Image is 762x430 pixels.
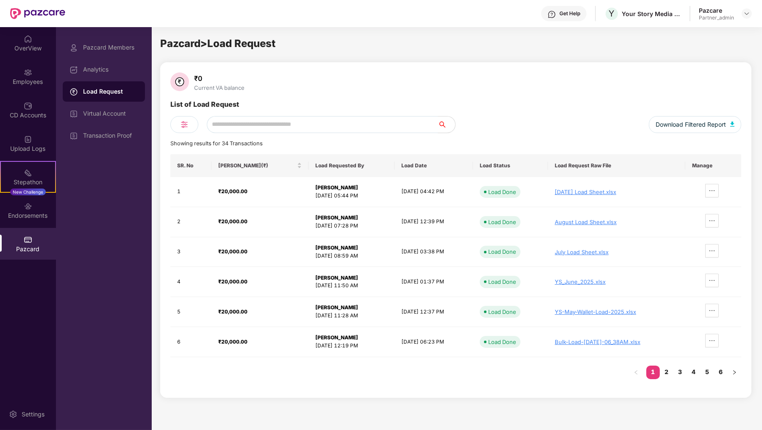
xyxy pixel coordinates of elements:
div: Current VA balance [192,84,246,91]
img: svg+xml;base64,PHN2ZyBpZD0iVXBsb2FkX0xvZ3MiIGRhdGEtbmFtZT0iVXBsb2FkIExvZ3MiIHhtbG5zPSJodHRwOi8vd3... [24,135,32,144]
th: Load Request Raw File [548,154,685,177]
div: YS_June_2025.xlsx [555,278,679,285]
div: Your Story Media Private Limited [622,10,681,18]
button: left [629,366,643,379]
td: 3 [170,237,211,267]
div: Load Done [488,247,516,256]
td: [DATE] 03:38 PM [395,237,473,267]
td: 1 [170,177,211,207]
img: svg+xml;base64,PHN2ZyBpZD0iQ0RfQWNjb3VudHMiIGRhdGEtbmFtZT0iQ0QgQWNjb3VudHMiIHhtbG5zPSJodHRwOi8vd3... [24,102,32,110]
button: Download Filtered Report [649,116,741,133]
div: ₹0 [192,74,246,83]
th: Manage [685,154,741,177]
div: [DATE] 12:19 PM [315,342,388,350]
td: 4 [170,267,211,297]
div: Pazcard Members [83,44,138,51]
th: Load Requested By [309,154,395,177]
img: svg+xml;base64,PHN2ZyB4bWxucz0iaHR0cDovL3d3dy53My5vcmcvMjAwMC9zdmciIHdpZHRoPSIzNiIgaGVpZ2h0PSIzNi... [170,72,189,91]
th: Load Amount(₹) [211,154,309,177]
button: ellipsis [705,334,719,347]
td: [DATE] 01:37 PM [395,267,473,297]
strong: ₹20,000.00 [218,338,248,345]
td: 2 [170,207,211,237]
div: Stepathon [1,178,55,186]
div: [DATE] 11:50 AM [315,282,388,290]
img: New Pazcare Logo [10,8,65,19]
img: svg+xml;base64,PHN2ZyBpZD0iVmlydHVhbF9BY2NvdW50IiBkYXRhLW5hbWU9IlZpcnR1YWwgQWNjb3VudCIgeG1sbnM9Im... [70,110,78,118]
div: Load Done [488,188,516,196]
img: svg+xml;base64,PHN2ZyBpZD0iTG9hZF9SZXF1ZXN0IiBkYXRhLW5hbWU9IkxvYWQgUmVxdWVzdCIgeG1sbnM9Imh0dHA6Ly... [70,88,78,96]
img: svg+xml;base64,PHN2ZyB4bWxucz0iaHR0cDovL3d3dy53My5vcmcvMjAwMC9zdmciIHdpZHRoPSIyMSIgaGVpZ2h0PSIyMC... [24,169,32,177]
span: Y [609,8,615,19]
td: 6 [170,327,211,357]
div: Load Done [488,308,516,316]
div: Analytics [83,66,138,73]
button: right [728,366,741,379]
strong: [PERSON_NAME] [315,275,358,281]
div: List of Load Request [170,99,239,116]
td: [DATE] 12:37 PM [395,297,473,327]
button: search [438,116,456,133]
div: [DATE] 08:59 AM [315,252,388,260]
button: ellipsis [705,184,719,197]
img: svg+xml;base64,PHN2ZyB4bWxucz0iaHR0cDovL3d3dy53My5vcmcvMjAwMC9zdmciIHhtbG5zOnhsaW5rPSJodHRwOi8vd3... [730,122,734,127]
span: ellipsis [706,277,718,284]
strong: [PERSON_NAME] [315,214,358,221]
span: ellipsis [706,187,718,194]
div: [DATE] 05:44 PM [315,192,388,200]
div: Load Done [488,277,516,286]
span: ellipsis [706,247,718,254]
img: svg+xml;base64,PHN2ZyBpZD0iRW1wbG95ZWVzIiB4bWxucz0iaHR0cDovL3d3dy53My5vcmcvMjAwMC9zdmciIHdpZHRoPS... [24,68,32,77]
span: left [634,370,639,375]
strong: ₹20,000.00 [218,188,248,194]
div: Bulk-Load-[DATE]-06_38AM.xlsx [555,338,679,345]
span: ellipsis [706,337,718,344]
button: ellipsis [705,214,719,227]
button: ellipsis [705,244,719,258]
td: 5 [170,297,211,327]
div: [DATE] 11:28 AM [315,312,388,320]
strong: ₹20,000.00 [218,248,248,255]
span: right [732,370,737,375]
div: Load Done [488,218,516,226]
span: ellipsis [706,217,718,224]
th: SR. No [170,154,211,177]
img: svg+xml;base64,PHN2ZyBpZD0iU2V0dGluZy0yMHgyMCIgeG1sbnM9Imh0dHA6Ly93d3cudzMub3JnLzIwMDAvc3ZnIiB3aW... [9,410,17,419]
img: svg+xml;base64,PHN2ZyBpZD0iUHJvZmlsZSIgeG1sbnM9Imh0dHA6Ly93d3cudzMub3JnLzIwMDAvc3ZnIiB3aWR0aD0iMj... [70,44,78,52]
div: Get Help [559,10,580,17]
strong: ₹20,000.00 [218,278,248,285]
img: svg+xml;base64,PHN2ZyBpZD0iUGF6Y2FyZCIgeG1sbnM9Imh0dHA6Ly93d3cudzMub3JnLzIwMDAvc3ZnIiB3aWR0aD0iMj... [24,236,32,244]
span: Download Filtered Report [656,120,726,129]
th: Load Status [473,154,548,177]
div: [DATE] Load Sheet.xlsx [555,189,679,195]
td: [DATE] 06:23 PM [395,327,473,357]
li: 1 [646,366,660,379]
a: 4 [687,366,701,378]
strong: [PERSON_NAME] [315,334,358,341]
span: [PERSON_NAME](₹) [218,162,295,169]
div: Settings [19,410,47,419]
li: Previous Page [629,366,643,379]
img: svg+xml;base64,PHN2ZyBpZD0iRHJvcGRvd24tMzJ4MzIiIHhtbG5zPSJodHRwOi8vd3d3LnczLm9yZy8yMDAwL3N2ZyIgd2... [743,10,750,17]
img: svg+xml;base64,PHN2ZyBpZD0iRW5kb3JzZW1lbnRzIiB4bWxucz0iaHR0cDovL3d3dy53My5vcmcvMjAwMC9zdmciIHdpZH... [24,202,32,211]
div: July Load Sheet.xlsx [555,249,679,255]
a: 5 [701,366,714,378]
span: Showing results for 34 Transactions [170,140,263,147]
img: svg+xml;base64,PHN2ZyBpZD0iSGVscC0zMngzMiIgeG1sbnM9Imh0dHA6Ly93d3cudzMub3JnLzIwMDAvc3ZnIiB3aWR0aD... [548,10,556,19]
img: svg+xml;base64,PHN2ZyBpZD0iVmlydHVhbF9BY2NvdW50IiBkYXRhLW5hbWU9IlZpcnR1YWwgQWNjb3VudCIgeG1sbnM9Im... [70,132,78,140]
div: Load Done [488,338,516,346]
th: Load Date [395,154,473,177]
button: ellipsis [705,274,719,287]
a: 3 [673,366,687,378]
a: 6 [714,366,728,378]
div: Partner_admin [699,14,734,21]
div: [DATE] 07:28 PM [315,222,388,230]
div: New Challenge [10,189,46,195]
li: Next Page [728,366,741,379]
a: 2 [660,366,673,378]
strong: [PERSON_NAME] [315,304,358,311]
